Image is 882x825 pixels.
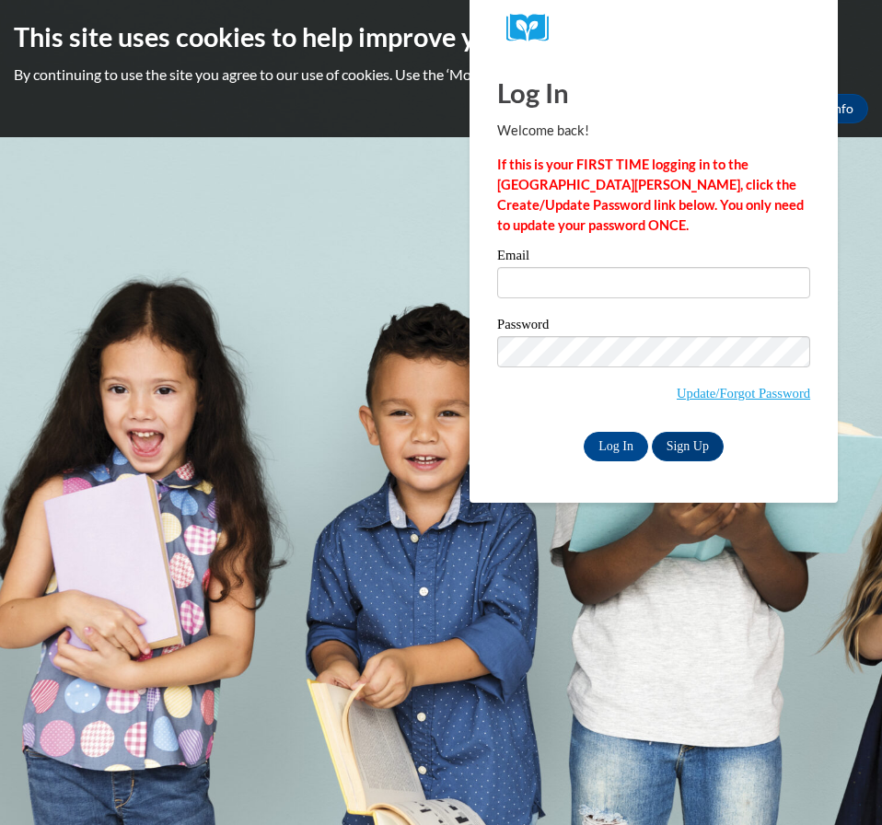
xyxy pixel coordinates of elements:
h2: This site uses cookies to help improve your learning experience. [14,18,868,55]
h1: Log In [497,74,810,111]
label: Email [497,249,810,267]
img: Logo brand [506,14,562,42]
p: Welcome back! [497,121,810,141]
p: By continuing to use the site you agree to our use of cookies. Use the ‘More info’ button to read... [14,64,868,85]
a: COX Campus [506,14,801,42]
strong: If this is your FIRST TIME logging in to the [GEOGRAPHIC_DATA][PERSON_NAME], click the Create/Upd... [497,157,804,233]
a: Sign Up [652,432,724,461]
a: Update/Forgot Password [677,386,810,401]
input: Log In [584,432,648,461]
label: Password [497,318,810,336]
